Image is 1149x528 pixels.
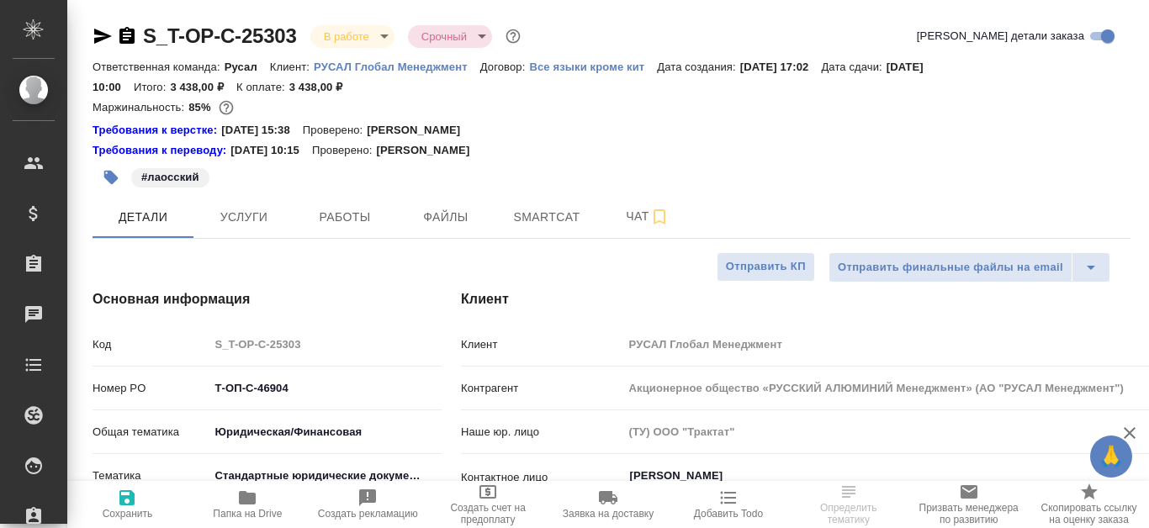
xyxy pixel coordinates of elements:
div: Нажми, чтобы открыть папку с инструкцией [93,142,230,159]
button: Призвать менеджера по развитию [908,481,1029,528]
button: Создать рекламацию [308,481,428,528]
div: В работе [408,25,492,48]
p: Дата сдачи: [821,61,886,73]
p: Общая тематика [93,424,209,441]
span: Папка на Drive [213,508,282,520]
div: Стандартные юридические документы, договоры, уставы [209,462,442,490]
span: лаосский [130,169,211,183]
button: Заявка на доставку [548,481,669,528]
span: Файлы [405,207,486,228]
p: Проверено: [303,122,368,139]
p: Проверено: [312,142,377,159]
span: Создать счет на предоплату [438,502,538,525]
a: Требования к верстке: [93,122,221,139]
p: [DATE] 10:15 [230,142,312,159]
p: [PERSON_NAME] [367,122,473,139]
div: split button [829,252,1110,282]
p: Клиент [461,336,623,353]
p: Все языки кроме кит [529,61,657,73]
div: Юридическая/Финансовая [209,418,442,446]
span: Призвать менеджера по развитию [919,502,1019,525]
button: Отправить финальные файлы на email [829,252,1072,282]
p: Итого: [134,81,170,93]
p: 85% [188,101,214,114]
span: Работы [304,207,385,228]
span: Чат [607,206,688,227]
span: Определить тематику [798,502,898,525]
div: Нажми, чтобы открыть папку с инструкцией [93,122,221,139]
p: Договор: [480,61,530,73]
button: Папка на Drive [188,481,308,528]
p: Код [93,336,209,353]
svg: Подписаться [649,207,670,227]
span: Отправить финальные файлы на email [838,258,1063,277]
button: Скопировать ссылку для ЯМессенджера [93,26,113,46]
p: Клиент: [270,61,314,73]
p: 3 438,00 ₽ [289,81,356,93]
a: РУСАЛ Глобал Менеджмент [314,59,480,73]
span: Заявка на доставку [563,508,654,520]
p: [PERSON_NAME] [376,142,482,159]
p: Контрагент [461,380,623,397]
button: Срочный [416,29,472,44]
h4: Основная информация [93,289,394,309]
span: 🙏 [1097,439,1125,474]
button: Добавить Todo [668,481,788,528]
a: S_T-OP-C-25303 [143,24,297,47]
button: 🙏 [1090,436,1132,478]
span: Добавить Todo [694,508,763,520]
p: 3 438,00 ₽ [170,81,236,93]
p: К оплате: [236,81,289,93]
span: Услуги [204,207,284,228]
span: Детали [103,207,183,228]
span: [PERSON_NAME] детали заказа [917,28,1084,45]
button: Создать счет на предоплату [428,481,548,528]
p: Дата создания: [657,61,739,73]
a: Требования к переводу: [93,142,230,159]
button: Скопировать ссылку [117,26,137,46]
p: Номер PO [93,380,209,397]
p: Наше юр. лицо [461,424,623,441]
button: Скопировать ссылку на оценку заказа [1029,481,1149,528]
button: 138.60 UAH; 159.00 RUB; [215,97,237,119]
button: Определить тематику [788,481,908,528]
button: Доп статусы указывают на важность/срочность заказа [502,25,524,47]
span: Отправить КП [726,257,806,277]
p: Русал [225,61,270,73]
p: #лаосский [141,169,199,186]
h4: Клиент [461,289,1130,309]
div: В работе [310,25,394,48]
input: Пустое поле [209,332,442,356]
p: [DATE] 15:38 [221,122,303,139]
span: Smartcat [506,207,587,228]
p: Контактное лицо [461,469,623,486]
button: Сохранить [67,481,188,528]
p: РУСАЛ Глобал Менеджмент [314,61,480,73]
span: Скопировать ссылку на оценку заказа [1039,502,1139,525]
span: Сохранить [103,508,153,520]
p: Тематика [93,467,209,484]
input: ✎ Введи что-нибудь [209,376,442,400]
button: Отправить КП [717,252,815,282]
p: Ответственная команда: [93,61,225,73]
button: В работе [319,29,374,44]
p: Маржинальность: [93,101,188,114]
p: [DATE] 17:02 [740,61,822,73]
a: Все языки кроме кит [529,59,657,73]
span: Создать рекламацию [318,508,418,520]
button: Добавить тэг [93,159,130,196]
